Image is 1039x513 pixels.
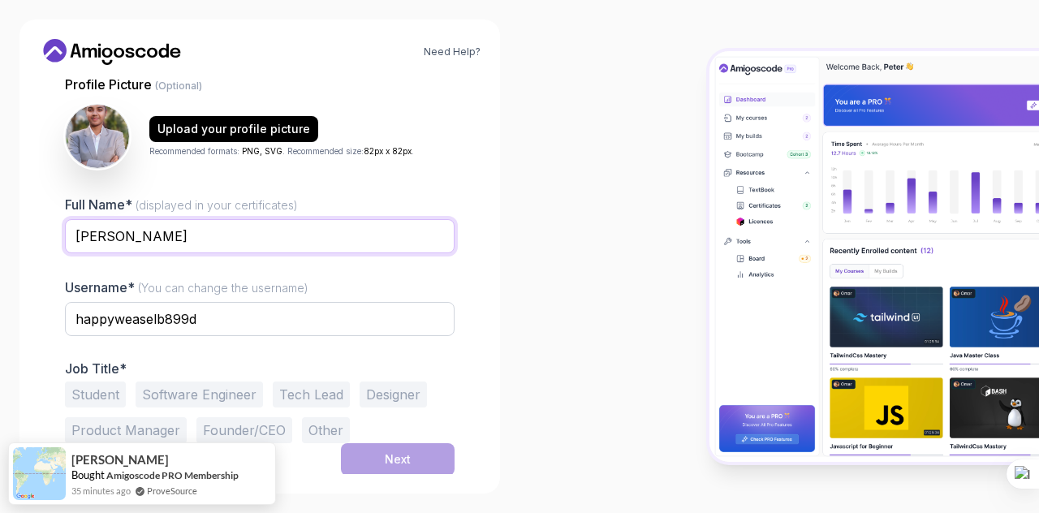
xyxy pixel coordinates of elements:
span: (displayed in your certificates) [136,198,298,212]
a: ProveSource [147,484,197,498]
span: Bought [71,468,105,481]
img: provesource social proof notification image [13,447,66,500]
p: Recommended formats: . Recommended size: . [149,145,414,157]
span: 35 minutes ago [71,484,131,498]
button: Student [65,382,126,407]
div: Upload your profile picture [157,121,310,137]
a: Need Help? [424,45,481,58]
button: Product Manager [65,417,187,443]
div: Next [385,451,411,468]
a: Amigoscode PRO Membership [106,469,239,481]
button: Next [341,443,455,476]
button: Tech Lead [273,382,350,407]
button: Other [302,417,350,443]
span: [PERSON_NAME] [71,453,169,467]
span: (Optional) [155,80,202,92]
button: Software Engineer [136,382,263,407]
span: 82px x 82px [364,146,412,156]
label: Username* [65,279,308,295]
button: Upload your profile picture [149,116,318,142]
input: Enter your Username [65,302,455,336]
img: Amigoscode Dashboard [709,51,1039,462]
label: Full Name* [65,196,298,213]
input: Enter your Full Name [65,219,455,253]
button: Designer [360,382,427,407]
p: Job Title* [65,360,455,377]
button: Founder/CEO [196,417,292,443]
img: user profile image [66,105,129,168]
span: PNG, SVG [242,146,282,156]
span: (You can change the username) [138,281,308,295]
a: Home link [39,39,185,65]
p: Profile Picture [65,75,455,94]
